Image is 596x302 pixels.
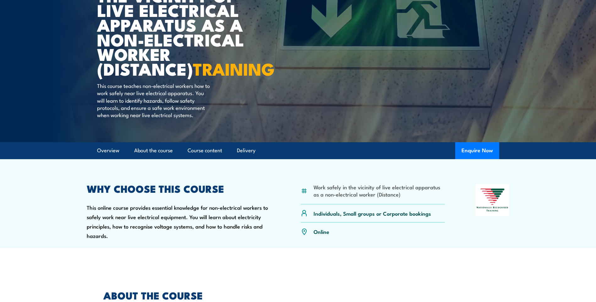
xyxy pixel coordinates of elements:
[193,55,275,81] strong: TRAINING
[134,142,173,159] a: About the course
[476,184,510,216] img: Nationally Recognised Training logo.
[97,82,212,119] p: This course teaches non-electrical workers how to work safely near live electrical apparatus. You...
[455,142,499,159] button: Enquire Now
[237,142,255,159] a: Delivery
[87,184,270,193] h2: WHY CHOOSE THIS COURSE
[97,142,119,159] a: Overview
[103,291,269,299] h2: ABOUT THE COURSE
[87,184,270,241] div: This online course provides essential knowledge for non-electrical workers to safely work near li...
[314,228,329,235] p: Online
[314,183,445,198] li: Work safely in the vicinity of live electrical apparatus as a non-electrical worker (Distance)
[314,210,431,217] p: Individuals, Small groups or Corporate bookings
[188,142,222,159] a: Course content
